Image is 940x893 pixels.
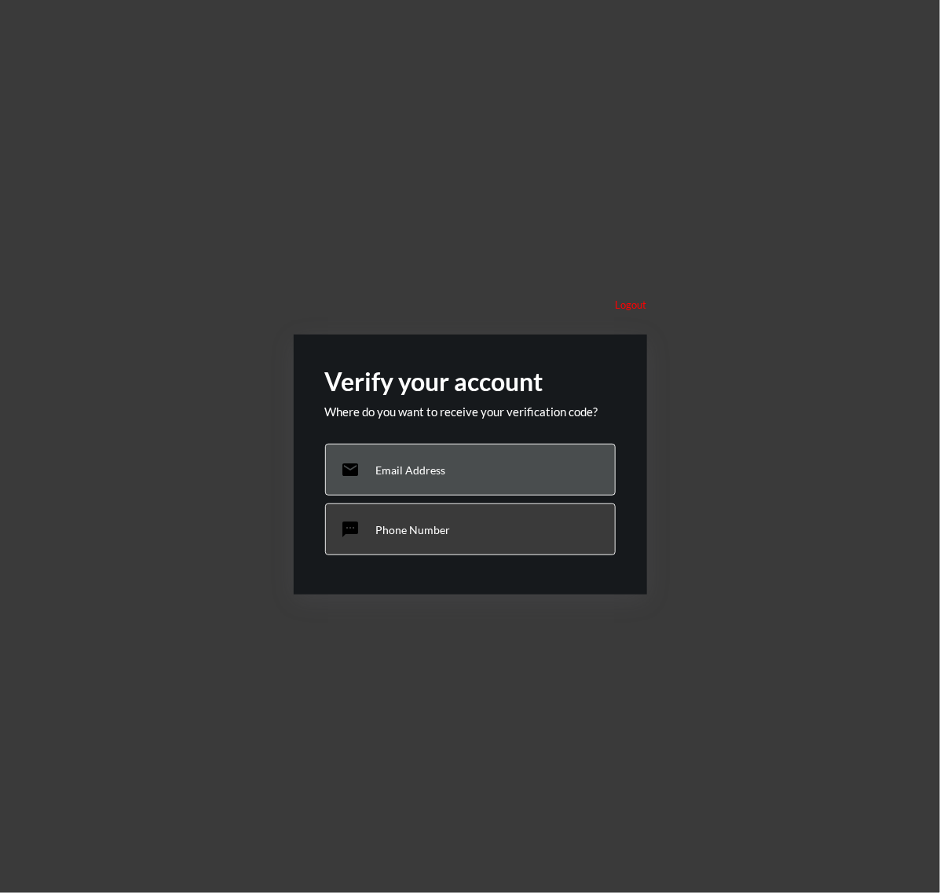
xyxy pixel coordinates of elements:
mat-icon: sms [342,520,360,539]
p: Where do you want to receive your verification code? [325,404,616,419]
p: Logout [616,298,647,311]
p: Email Address [376,463,446,477]
h2: Verify your account [325,366,616,397]
p: Phone Number [376,523,451,536]
mat-icon: email [342,460,360,479]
